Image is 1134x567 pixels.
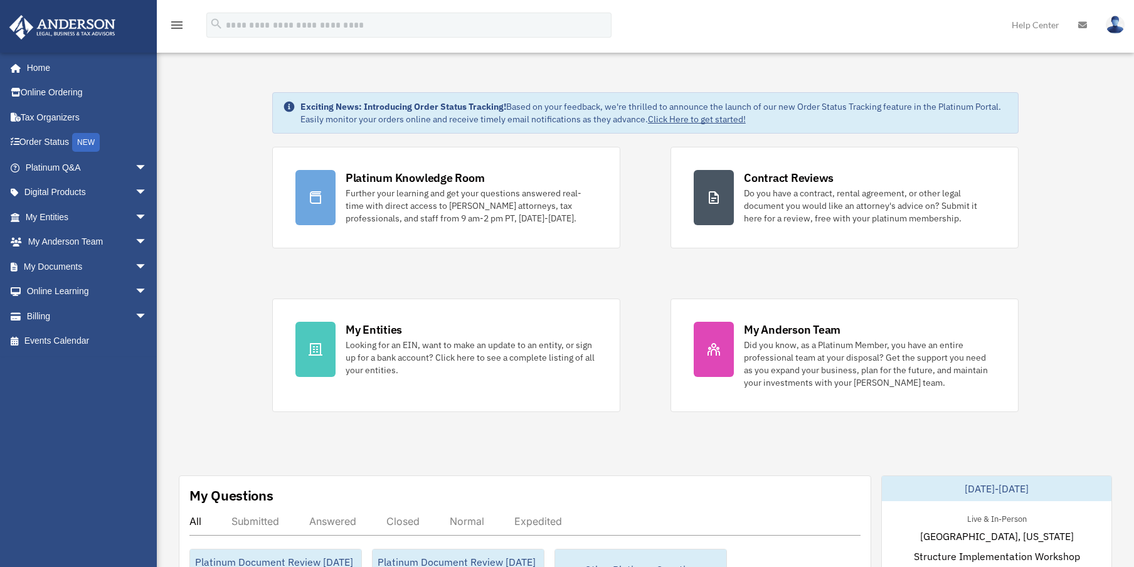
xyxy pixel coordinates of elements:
[744,339,995,389] div: Did you know, as a Platinum Member, you have an entire professional team at your disposal? Get th...
[9,230,166,255] a: My Anderson Teamarrow_drop_down
[648,114,746,125] a: Click Here to get started!
[135,180,160,206] span: arrow_drop_down
[6,15,119,40] img: Anderson Advisors Platinum Portal
[9,279,166,304] a: Online Learningarrow_drop_down
[1106,16,1125,34] img: User Pic
[957,511,1037,524] div: Live & In-Person
[135,254,160,280] span: arrow_drop_down
[272,147,620,248] a: Platinum Knowledge Room Further your learning and get your questions answered real-time with dire...
[9,180,166,205] a: Digital Productsarrow_drop_down
[169,22,184,33] a: menu
[882,476,1111,501] div: [DATE]-[DATE]
[300,101,506,112] strong: Exciting News: Introducing Order Status Tracking!
[135,230,160,255] span: arrow_drop_down
[300,100,1008,125] div: Based on your feedback, we're thrilled to announce the launch of our new Order Status Tracking fe...
[135,304,160,329] span: arrow_drop_down
[346,170,485,186] div: Platinum Knowledge Room
[346,322,402,337] div: My Entities
[920,529,1074,544] span: [GEOGRAPHIC_DATA], [US_STATE]
[9,155,166,180] a: Platinum Q&Aarrow_drop_down
[231,515,279,527] div: Submitted
[72,133,100,152] div: NEW
[346,339,597,376] div: Looking for an EIN, want to make an update to an entity, or sign up for a bank account? Click her...
[9,80,166,105] a: Online Ordering
[9,204,166,230] a: My Entitiesarrow_drop_down
[272,299,620,412] a: My Entities Looking for an EIN, want to make an update to an entity, or sign up for a bank accoun...
[209,17,223,31] i: search
[135,279,160,305] span: arrow_drop_down
[309,515,356,527] div: Answered
[670,147,1019,248] a: Contract Reviews Do you have a contract, rental agreement, or other legal document you would like...
[189,515,201,527] div: All
[744,322,840,337] div: My Anderson Team
[386,515,420,527] div: Closed
[9,329,166,354] a: Events Calendar
[9,304,166,329] a: Billingarrow_drop_down
[9,55,160,80] a: Home
[9,130,166,156] a: Order StatusNEW
[514,515,562,527] div: Expedited
[744,170,834,186] div: Contract Reviews
[670,299,1019,412] a: My Anderson Team Did you know, as a Platinum Member, you have an entire professional team at your...
[450,515,484,527] div: Normal
[9,105,166,130] a: Tax Organizers
[169,18,184,33] i: menu
[914,549,1080,564] span: Structure Implementation Workshop
[135,204,160,230] span: arrow_drop_down
[135,155,160,181] span: arrow_drop_down
[189,486,273,505] div: My Questions
[744,187,995,225] div: Do you have a contract, rental agreement, or other legal document you would like an attorney's ad...
[346,187,597,225] div: Further your learning and get your questions answered real-time with direct access to [PERSON_NAM...
[9,254,166,279] a: My Documentsarrow_drop_down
